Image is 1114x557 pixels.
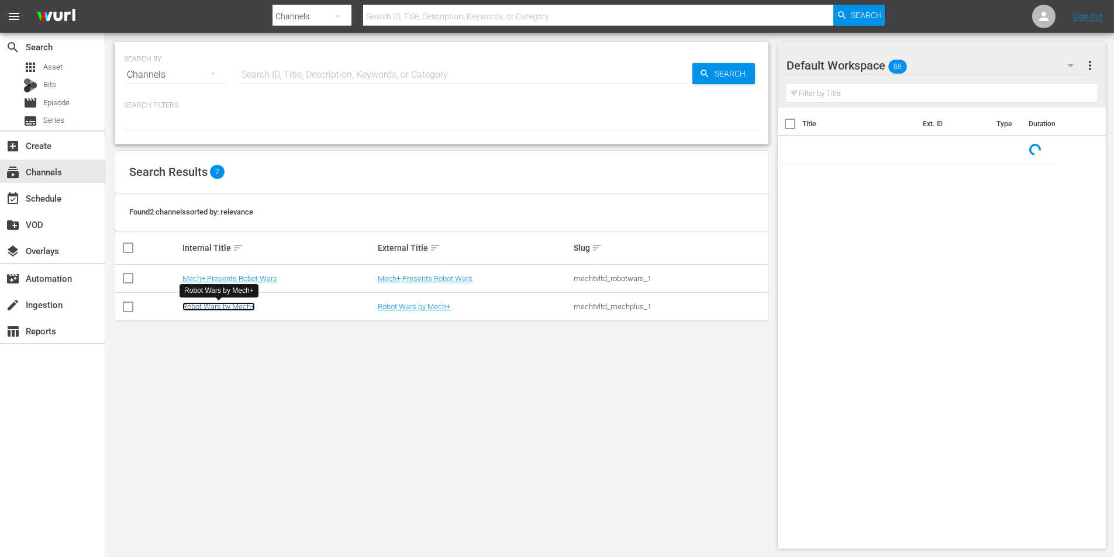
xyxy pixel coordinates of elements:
span: Channels [6,165,20,179]
span: Series [43,115,64,126]
a: Robot Wars by Mech+ [182,302,255,311]
a: Sign Out [1072,12,1103,21]
span: Episode [43,97,70,109]
span: Search Results [129,165,208,179]
button: Search [692,63,755,84]
span: Create [6,139,20,153]
span: Ingestion [6,298,20,312]
a: Mech+ Presents Robot Wars [182,274,277,283]
span: Overlays [6,244,20,258]
span: Search [851,5,882,26]
div: Internal Title [182,241,375,255]
span: VOD [6,218,20,232]
th: Type [989,108,1022,140]
a: Robot Wars by Mech+ [378,302,450,311]
button: Search [833,5,885,26]
span: menu [7,9,21,23]
span: Asset [43,61,63,73]
button: more_vert [1083,51,1097,79]
div: Default Workspace [787,49,1085,82]
span: more_vert [1083,58,1097,72]
th: Title [802,108,916,140]
div: Bits [23,78,37,92]
span: 88 [888,54,907,79]
div: mechtvltd_mechplus_1 [574,302,766,311]
div: Channels [124,58,227,91]
div: Slug [574,241,766,255]
span: sort [233,243,243,253]
span: 2 [210,165,225,179]
span: Series [23,114,37,128]
span: sort [430,243,440,253]
div: mechtvltd_robotwars_1 [574,274,766,283]
span: Search [710,63,755,84]
p: Search Filters: [124,101,759,110]
span: Reports [6,324,20,338]
span: Bits [43,79,56,91]
span: Search [6,40,20,54]
th: Duration [1022,108,1092,140]
img: ans4CAIJ8jUAAAAAAAAAAAAAAAAAAAAAAAAgQb4GAAAAAAAAAAAAAAAAAAAAAAAAJMjXAAAAAAAAAAAAAAAAAAAAAAAAgAT5G... [28,3,84,30]
span: Found 2 channels sorted by: relevance [129,207,253,216]
div: Robot Wars by Mech+ [184,286,254,296]
span: Schedule [6,192,20,206]
div: External Title [378,241,570,255]
th: Ext. ID [916,108,990,140]
span: sort [592,243,602,253]
a: Mech+ Presents Robot Wars [378,274,472,283]
span: Asset [23,60,37,74]
span: Episode [23,96,37,110]
span: Automation [6,272,20,286]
